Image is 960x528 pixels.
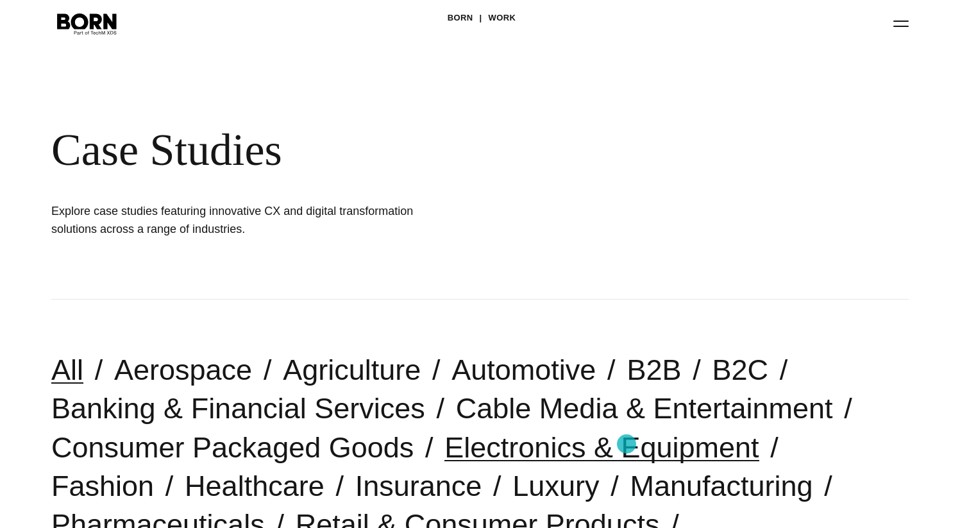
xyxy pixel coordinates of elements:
[444,431,759,464] a: Electronics & Equipment
[886,10,916,37] button: Open
[451,353,596,386] a: Automotive
[185,470,324,502] a: Healthcare
[51,202,436,238] h1: Explore case studies featuring innovative CX and digital transformation solutions across a range ...
[630,470,813,502] a: Manufacturing
[627,353,681,386] a: B2B
[456,392,833,425] a: Cable Media & Entertainment
[712,353,768,386] a: B2C
[51,431,414,464] a: Consumer Packaged Goods
[51,470,154,502] a: Fashion
[355,470,482,502] a: Insurance
[489,8,516,28] a: Work
[51,392,425,425] a: Banking & Financial Services
[51,353,83,386] a: All
[51,124,782,176] div: Case Studies
[448,8,473,28] a: BORN
[283,353,421,386] a: Agriculture
[512,470,599,502] a: Luxury
[114,353,252,386] a: Aerospace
